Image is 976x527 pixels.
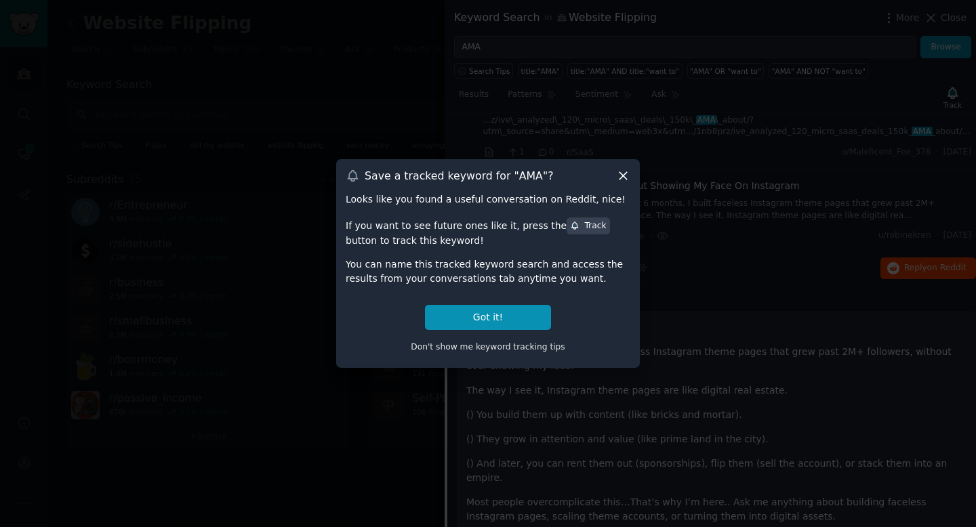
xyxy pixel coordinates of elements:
[346,192,630,207] div: Looks like you found a useful conversation on Reddit, nice!
[425,305,551,330] button: Got it!
[570,220,606,232] div: Track
[346,257,630,286] div: You can name this tracked keyword search and access the results from your conversations tab anyti...
[365,169,554,183] h3: Save a tracked keyword for " AMA "?
[346,216,630,247] div: If you want to see future ones like it, press the button to track this keyword!
[411,342,565,352] span: Don't show me keyword tracking tips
